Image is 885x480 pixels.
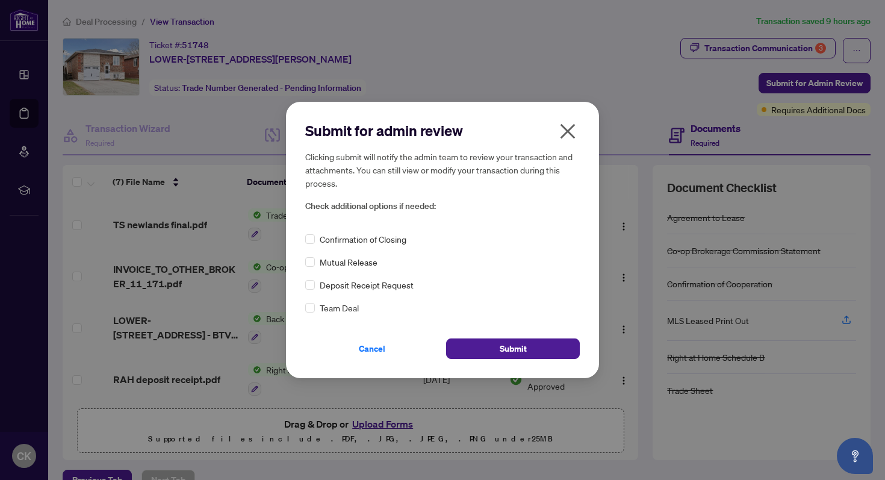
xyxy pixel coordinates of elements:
button: Cancel [305,338,439,359]
span: Submit [500,339,527,358]
span: Mutual Release [320,255,377,269]
h5: Clicking submit will notify the admin team to review your transaction and attachments. You can st... [305,150,580,190]
h2: Submit for admin review [305,121,580,140]
span: Deposit Receipt Request [320,278,414,291]
button: Submit [446,338,580,359]
button: Open asap [837,438,873,474]
span: Check additional options if needed: [305,199,580,213]
span: Confirmation of Closing [320,232,406,246]
span: Team Deal [320,301,359,314]
span: close [558,122,577,141]
span: Cancel [359,339,385,358]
